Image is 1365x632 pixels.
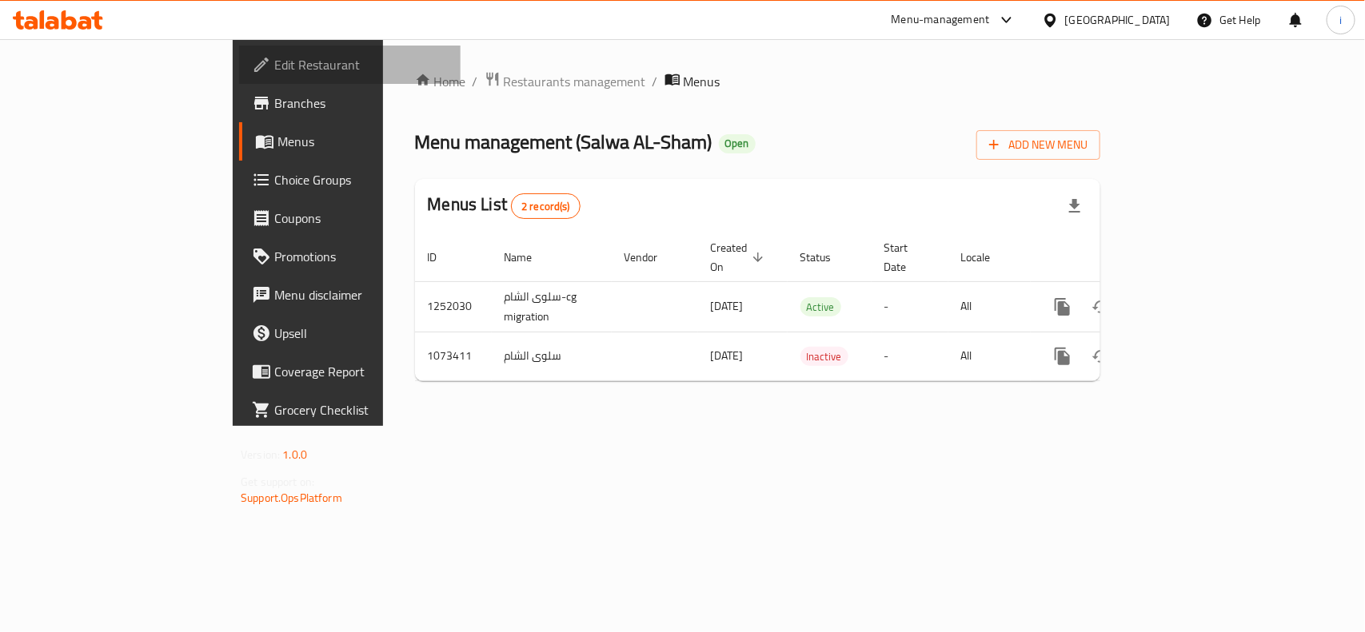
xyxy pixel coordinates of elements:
span: Created On [711,238,768,276]
span: Open [719,137,756,150]
h2: Menus List [428,193,581,219]
button: Change Status [1082,288,1120,326]
span: Status [800,248,852,267]
a: Choice Groups [239,161,461,199]
span: Menu management ( Salwa AL-Sham ) [415,124,712,160]
span: 1.0.0 [282,444,307,465]
table: enhanced table [415,233,1210,381]
span: [DATE] [711,345,744,366]
button: Add New Menu [976,130,1100,160]
span: Menu disclaimer [274,285,448,304]
span: Name [505,248,553,267]
span: Promotions [274,247,448,266]
th: Actions [1031,233,1210,282]
td: All [948,332,1031,380]
span: Menus [684,72,720,91]
span: [DATE] [711,296,744,316]
a: Menu disclaimer [239,276,461,314]
span: Start Date [884,238,929,276]
div: Inactive [800,347,848,366]
button: more [1044,337,1082,376]
a: Promotions [239,237,461,276]
span: Upsell [274,324,448,343]
div: Menu-management [892,10,990,30]
a: Grocery Checklist [239,391,461,429]
button: more [1044,288,1082,326]
td: - [872,281,948,332]
span: ID [428,248,458,267]
div: Open [719,134,756,153]
span: Restaurants management [504,72,646,91]
a: Upsell [239,314,461,352]
span: Grocery Checklist [274,400,448,419]
span: Locale [961,248,1012,267]
span: 2 record(s) [512,199,580,214]
span: Version: [241,444,280,465]
li: / [473,72,478,91]
span: Coverage Report [274,362,448,381]
a: Menus [239,122,461,161]
span: Coupons [274,209,448,228]
span: Add New Menu [989,135,1088,155]
td: All [948,281,1031,332]
span: Branches [274,93,448,113]
nav: breadcrumb [415,71,1100,92]
li: / [653,72,658,91]
button: Change Status [1082,337,1120,376]
span: Menus [277,132,448,151]
a: Coupons [239,199,461,237]
td: سلوى الشام [492,332,612,380]
td: - [872,332,948,380]
div: [GEOGRAPHIC_DATA] [1065,11,1171,29]
td: سلوى الشام-cg migration [492,281,612,332]
a: Edit Restaurant [239,46,461,84]
span: Edit Restaurant [274,55,448,74]
span: Choice Groups [274,170,448,189]
span: i [1339,11,1342,29]
span: Vendor [625,248,679,267]
div: Export file [1056,187,1094,225]
a: Coverage Report [239,352,461,391]
a: Branches [239,84,461,122]
span: Active [800,298,841,316]
div: Active [800,297,841,316]
span: Get support on: [241,471,314,492]
span: Inactive [800,348,848,366]
a: Restaurants management [485,71,646,92]
a: Support.OpsPlatform [241,487,342,508]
